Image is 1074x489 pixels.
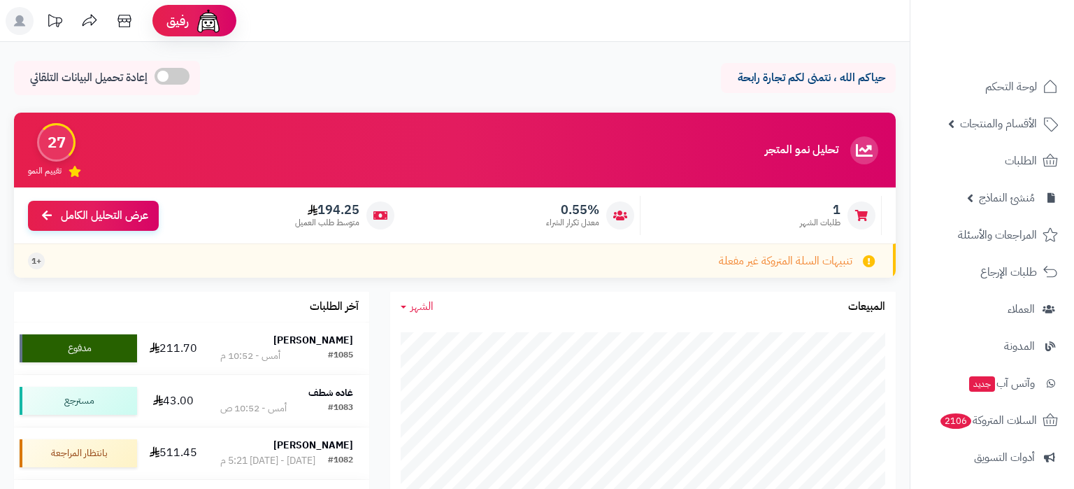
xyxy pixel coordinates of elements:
h3: تحليل نمو المتجر [765,144,838,157]
div: مدفوع [20,334,137,362]
span: +1 [31,255,41,267]
a: المدونة [919,329,1066,363]
a: لوحة التحكم [919,70,1066,104]
span: السلات المتروكة [939,411,1037,430]
span: المدونة [1004,336,1035,356]
span: وآتس آب [968,374,1035,393]
span: متوسط طلب العميل [295,217,359,229]
span: المراجعات والأسئلة [958,225,1037,245]
a: أدوات التسويق [919,441,1066,474]
a: الشهر [401,299,434,315]
span: 2106 [940,413,971,429]
span: 0.55% [546,202,599,218]
a: وآتس آبجديد [919,367,1066,400]
img: logo-2.png [979,37,1061,66]
td: 43.00 [143,375,204,427]
span: 1 [800,202,840,218]
a: المراجعات والأسئلة [919,218,1066,252]
a: السلات المتروكة2106 [919,404,1066,437]
h3: المبيعات [848,301,885,313]
a: عرض التحليل الكامل [28,201,159,231]
span: لوحة التحكم [985,77,1037,97]
strong: غاده شطف [308,385,353,400]
span: 194.25 [295,202,359,218]
a: الطلبات [919,144,1066,178]
span: العملاء [1008,299,1035,319]
td: 511.45 [143,427,204,479]
span: طلبات الشهر [800,217,840,229]
a: تحديثات المنصة [37,7,72,38]
td: 211.70 [143,323,204,374]
div: أمس - 10:52 م [220,349,280,363]
img: ai-face.png [194,7,222,35]
span: تقييم النمو [28,165,62,177]
span: تنبيهات السلة المتروكة غير مفعلة [719,253,852,269]
strong: [PERSON_NAME] [273,333,353,348]
div: #1082 [328,454,353,468]
a: طلبات الإرجاع [919,255,1066,289]
span: طلبات الإرجاع [980,262,1037,282]
span: عرض التحليل الكامل [61,208,148,224]
span: أدوات التسويق [974,448,1035,467]
p: حياكم الله ، نتمنى لكم تجارة رابحة [731,70,885,86]
span: مُنشئ النماذج [979,188,1035,208]
div: #1085 [328,349,353,363]
div: [DATE] - [DATE] 5:21 م [220,454,315,468]
div: #1083 [328,402,353,416]
h3: آخر الطلبات [310,301,359,313]
span: الطلبات [1005,151,1037,171]
span: الشهر [410,298,434,315]
span: إعادة تحميل البيانات التلقائي [30,70,148,86]
span: معدل تكرار الشراء [546,217,599,229]
div: مسترجع [20,387,137,415]
span: جديد [969,376,995,392]
span: الأقسام والمنتجات [960,114,1037,134]
span: رفيق [166,13,189,29]
div: أمس - 10:52 ص [220,402,287,416]
a: العملاء [919,292,1066,326]
strong: [PERSON_NAME] [273,438,353,453]
div: بانتظار المراجعة [20,439,137,467]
